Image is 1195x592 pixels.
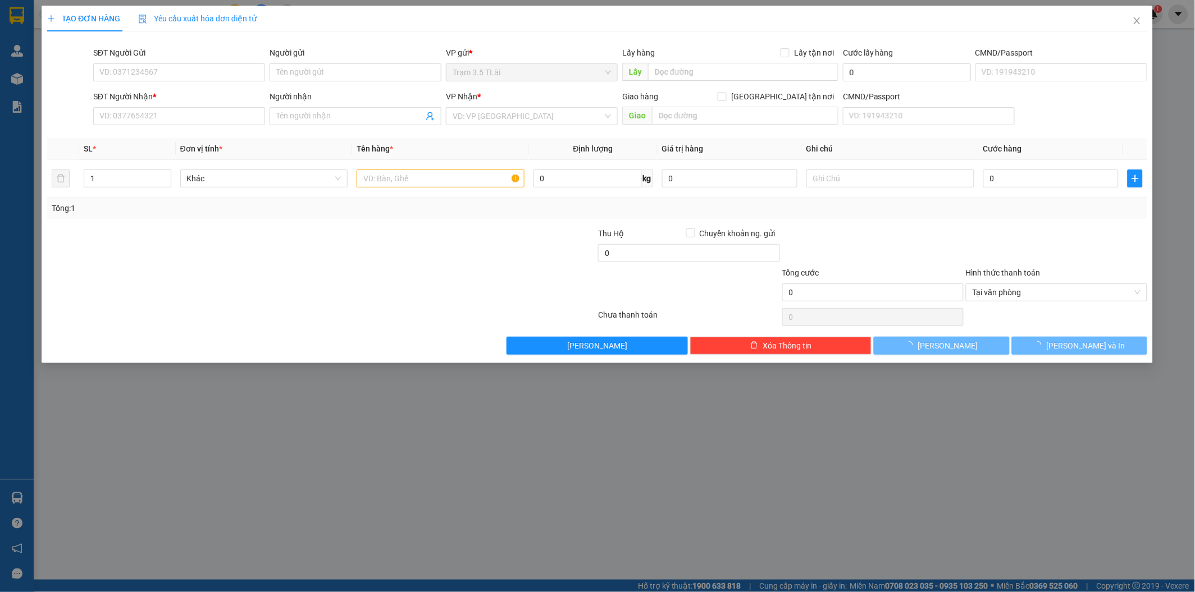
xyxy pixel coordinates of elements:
span: Lấy hàng [623,48,655,57]
div: VP gửi [446,47,618,59]
button: deleteXóa Thông tin [691,337,872,355]
button: [PERSON_NAME] [507,337,688,355]
button: Close [1122,6,1153,37]
label: Hình thức thanh toán [966,268,1041,277]
span: delete [751,341,759,350]
span: Xóa Thông tin [763,339,812,352]
input: Dọc đường [653,107,839,125]
span: VP Nhận [446,92,478,101]
span: SL [84,144,93,153]
span: Tên hàng [357,144,394,153]
input: 0 [662,169,797,187]
span: [GEOGRAPHIC_DATA] tận nơi [727,90,839,103]
span: user-add [426,112,435,121]
span: kg [642,169,653,187]
span: Giá trị hàng [662,144,704,153]
input: Ghi Chú [806,169,974,187]
input: VD: Bàn, Ghế [357,169,525,187]
div: Chưa thanh toán [597,309,781,328]
span: TẠO ĐƠN HÀNG [47,14,120,23]
div: Tổng: 1 [52,202,461,214]
button: [PERSON_NAME] [874,337,1010,355]
button: [PERSON_NAME] và In [1012,337,1147,355]
div: SĐT Người Nhận [93,90,265,103]
span: plus [47,15,55,22]
div: CMND/Passport [843,90,1015,103]
span: Giao hàng [623,92,659,101]
span: loading [906,341,918,349]
span: plus [1128,174,1142,183]
span: Định lượng [573,144,613,153]
span: Tại văn phòng [973,284,1141,301]
span: Khác [187,170,341,187]
div: CMND/Passport [975,47,1147,59]
div: Người nhận [270,90,441,103]
span: [PERSON_NAME] [568,339,628,352]
input: Dọc đường [649,63,839,81]
span: Thu Hộ [599,229,624,238]
span: [PERSON_NAME] [918,339,978,352]
span: Giao [623,107,653,125]
div: Người gửi [270,47,441,59]
input: Cước lấy hàng [843,63,971,81]
span: close [1133,16,1142,25]
span: Đơn vị tính [180,144,222,153]
span: Lấy tận nơi [790,47,839,59]
span: Cước hàng [983,144,1022,153]
span: Tổng cước [782,268,819,277]
th: Ghi chú [802,138,979,160]
button: delete [52,169,70,187]
span: Trạm 3.5 TLài [453,64,612,81]
span: [PERSON_NAME] và In [1047,339,1125,352]
button: plus [1128,169,1143,187]
div: SĐT Người Gửi [93,47,265,59]
span: Chuyển khoản ng. gửi [695,227,780,240]
span: Yêu cầu xuất hóa đơn điện tử [139,14,257,23]
img: icon [139,15,148,24]
span: Lấy [623,63,649,81]
label: Cước lấy hàng [843,48,894,57]
span: loading [1034,341,1047,349]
